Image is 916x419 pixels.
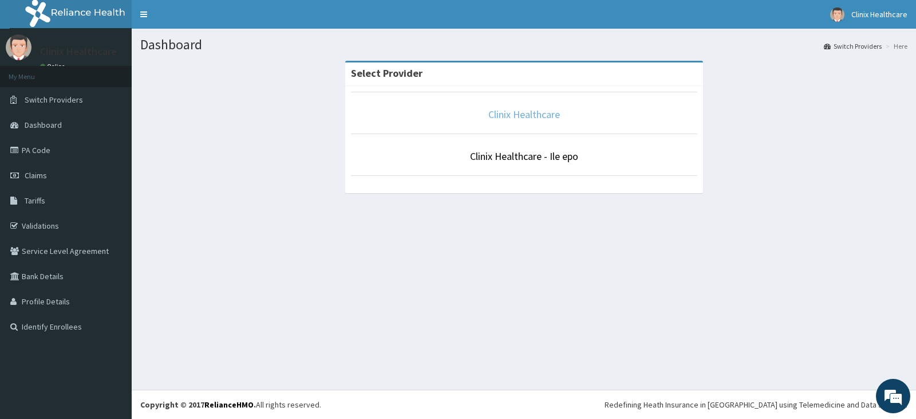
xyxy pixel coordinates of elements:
[140,400,256,410] strong: Copyright © 2017 .
[25,120,62,130] span: Dashboard
[21,57,46,86] img: d_794563401_company_1708531726252_794563401
[66,132,158,248] span: We're online!
[132,390,916,419] footer: All rights reserved.
[204,400,254,410] a: RelianceHMO
[351,66,423,80] strong: Select Provider
[470,150,578,163] a: Clinix Healthcare - Ile epo
[40,46,117,57] p: Clinix Healthcare
[60,64,192,79] div: Chat with us now
[6,34,31,60] img: User Image
[25,95,83,105] span: Switch Providers
[25,195,45,206] span: Tariffs
[40,62,68,71] a: Online
[851,9,907,19] span: Clinix Healthcare
[140,37,907,52] h1: Dashboard
[824,41,882,51] a: Switch Providers
[830,7,844,22] img: User Image
[883,41,907,51] li: Here
[605,399,907,410] div: Redefining Heath Insurance in [GEOGRAPHIC_DATA] using Telemedicine and Data Science!
[6,289,218,329] textarea: Type your message and hit 'Enter'
[488,108,560,121] a: Clinix Healthcare
[188,6,215,33] div: Minimize live chat window
[25,170,47,181] span: Claims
